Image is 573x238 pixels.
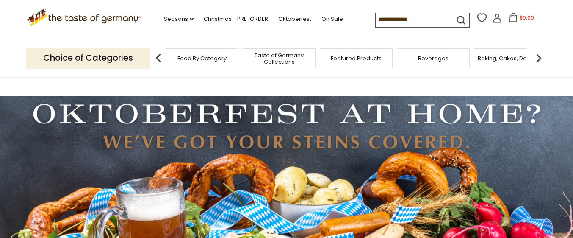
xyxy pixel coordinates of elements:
button: $0.00 [504,13,540,25]
a: Christmas - PRE-ORDER [204,14,268,24]
a: Baking, Cakes, Desserts [478,55,543,62]
a: Seasons [164,14,194,24]
img: previous arrow [150,50,167,67]
a: Taste of Germany Collections [245,52,313,65]
img: next arrow [530,50,547,67]
a: On Sale [321,14,343,24]
span: $0.00 [520,14,534,21]
a: Oktoberfest [278,14,311,24]
a: Featured Products [331,55,382,62]
a: Food By Category [177,55,227,62]
a: Beverages [418,55,448,62]
p: Choice of Categories [26,48,150,68]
